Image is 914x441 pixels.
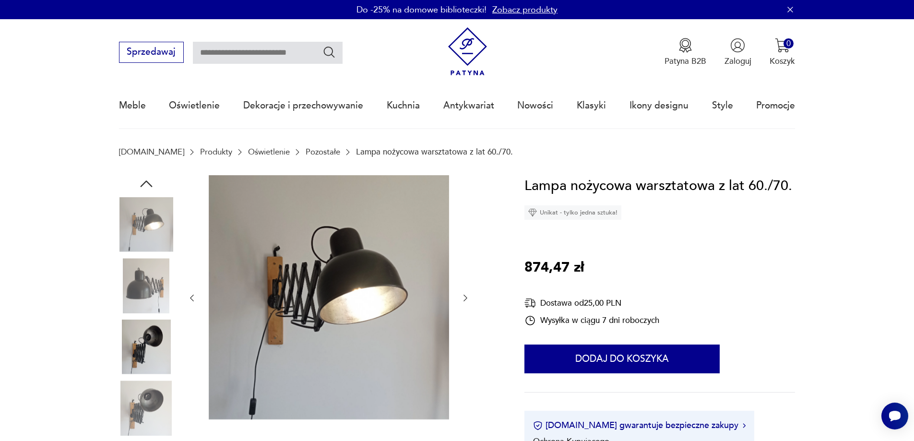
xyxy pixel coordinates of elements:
img: Patyna - sklep z meblami i dekoracjami vintage [443,27,492,76]
a: [DOMAIN_NAME] [119,147,184,156]
p: Zaloguj [724,56,751,67]
img: Zdjęcie produktu Lampa nożycowa warsztatowa z lat 60./70. [119,258,174,313]
div: Unikat - tylko jedna sztuka! [524,205,621,220]
a: Promocje [756,83,795,128]
button: [DOMAIN_NAME] gwarantuje bezpieczne zakupy [533,419,746,431]
a: Oświetlenie [248,147,290,156]
img: Zdjęcie produktu Lampa nożycowa warsztatowa z lat 60./70. [119,320,174,374]
a: Ikona medaluPatyna B2B [665,38,706,67]
p: Patyna B2B [665,56,706,67]
img: Ikona strzałki w prawo [743,423,746,428]
div: 0 [783,38,794,48]
p: Do -25% na domowe biblioteczki! [356,4,487,16]
a: Ikony designu [629,83,688,128]
button: Szukaj [322,45,336,59]
p: 874,47 zł [524,257,584,279]
button: Patyna B2B [665,38,706,67]
iframe: Smartsupp widget button [881,403,908,429]
img: Ikona dostawy [524,297,536,309]
a: Produkty [200,147,232,156]
h1: Lampa nożycowa warsztatowa z lat 60./70. [524,175,792,197]
a: Klasyki [577,83,606,128]
a: Meble [119,83,146,128]
a: Antykwariat [443,83,494,128]
img: Zdjęcie produktu Lampa nożycowa warsztatowa z lat 60./70. [209,175,449,419]
a: Kuchnia [387,83,420,128]
div: Wysyłka w ciągu 7 dni roboczych [524,315,659,326]
p: Koszyk [770,56,795,67]
img: Zdjęcie produktu Lampa nożycowa warsztatowa z lat 60./70. [119,381,174,435]
a: Oświetlenie [169,83,220,128]
button: 0Koszyk [770,38,795,67]
img: Ikona certyfikatu [533,421,543,430]
button: Zaloguj [724,38,751,67]
a: Style [712,83,733,128]
img: Zdjęcie produktu Lampa nożycowa warsztatowa z lat 60./70. [119,197,174,252]
a: Sprzedawaj [119,49,184,57]
p: Lampa nożycowa warsztatowa z lat 60./70. [356,147,513,156]
img: Ikonka użytkownika [730,38,745,53]
div: Dostawa od 25,00 PLN [524,297,659,309]
button: Sprzedawaj [119,42,184,63]
button: Dodaj do koszyka [524,345,720,373]
a: Dekoracje i przechowywanie [243,83,363,128]
a: Pozostałe [306,147,340,156]
img: Ikona medalu [678,38,693,53]
img: Ikona diamentu [528,208,537,217]
a: Nowości [517,83,553,128]
a: Zobacz produkty [492,4,558,16]
img: Ikona koszyka [775,38,790,53]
